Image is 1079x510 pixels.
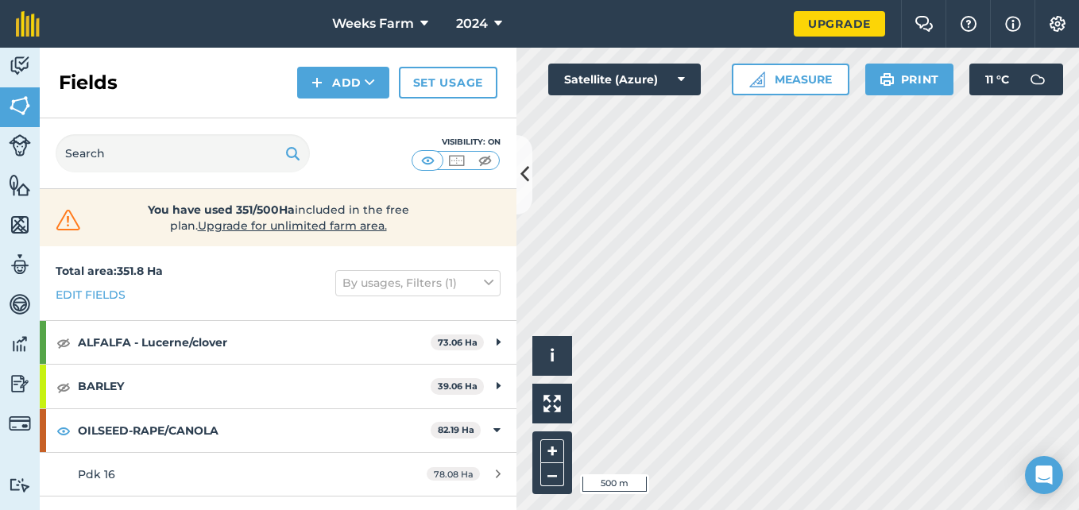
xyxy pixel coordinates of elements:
[880,70,895,89] img: svg+xml;base64,PHN2ZyB4bWxucz0iaHR0cDovL3d3dy53My5vcmcvMjAwMC9zdmciIHdpZHRoPSIxOSIgaGVpZ2h0PSIyNC...
[9,173,31,197] img: svg+xml;base64,PHN2ZyB4bWxucz0iaHR0cDovL3d3dy53My5vcmcvMjAwMC9zdmciIHdpZHRoPSI1NiIgaGVpZ2h0PSI2MC...
[1048,16,1067,32] img: A cog icon
[794,11,885,37] a: Upgrade
[540,439,564,463] button: +
[198,218,387,233] span: Upgrade for unlimited farm area.
[59,70,118,95] h2: Fields
[475,153,495,168] img: svg+xml;base64,PHN2ZyB4bWxucz0iaHR0cDovL3d3dy53My5vcmcvMjAwMC9zdmciIHdpZHRoPSI1MCIgaGVpZ2h0PSI0MC...
[40,409,516,452] div: OILSEED-RAPE/CANOLA82.19 Ha
[548,64,701,95] button: Satellite (Azure)
[40,453,516,496] a: Pdk 1678.08 Ha
[56,377,71,396] img: svg+xml;base64,PHN2ZyB4bWxucz0iaHR0cDovL3d3dy53My5vcmcvMjAwMC9zdmciIHdpZHRoPSIxOCIgaGVpZ2h0PSIyNC...
[56,333,71,352] img: svg+xml;base64,PHN2ZyB4bWxucz0iaHR0cDovL3d3dy53My5vcmcvMjAwMC9zdmciIHdpZHRoPSIxOCIgaGVpZ2h0PSIyNC...
[78,365,431,408] strong: BARLEY
[749,71,765,87] img: Ruler icon
[56,421,71,440] img: svg+xml;base64,PHN2ZyB4bWxucz0iaHR0cDovL3d3dy53My5vcmcvMjAwMC9zdmciIHdpZHRoPSIxOCIgaGVpZ2h0PSIyNC...
[438,424,474,435] strong: 82.19 Ha
[40,365,516,408] div: BARLEY39.06 Ha
[540,463,564,486] button: –
[9,253,31,276] img: svg+xml;base64,PD94bWwgdmVyc2lvbj0iMS4wIiBlbmNvZGluZz0idXRmLTgiPz4KPCEtLSBHZW5lcmF0b3I6IEFkb2JlIE...
[311,73,323,92] img: svg+xml;base64,PHN2ZyB4bWxucz0iaHR0cDovL3d3dy53My5vcmcvMjAwMC9zdmciIHdpZHRoPSIxNCIgaGVpZ2h0PSIyNC...
[985,64,1009,95] span: 11 ° C
[285,144,300,163] img: svg+xml;base64,PHN2ZyB4bWxucz0iaHR0cDovL3d3dy53My5vcmcvMjAwMC9zdmciIHdpZHRoPSIxOSIgaGVpZ2h0PSIyNC...
[9,372,31,396] img: svg+xml;base64,PD94bWwgdmVyc2lvbj0iMS4wIiBlbmNvZGluZz0idXRmLTgiPz4KPCEtLSBHZW5lcmF0b3I6IEFkb2JlIE...
[438,337,478,348] strong: 73.06 Ha
[40,321,516,364] div: ALFALFA - Lucerne/clover73.06 Ha
[550,346,555,365] span: i
[865,64,954,95] button: Print
[78,467,115,481] span: Pdk 16
[399,67,497,99] a: Set usage
[52,202,504,234] a: You have used 351/500Haincluded in the free plan.Upgrade for unlimited farm area.
[9,412,31,435] img: svg+xml;base64,PD94bWwgdmVyc2lvbj0iMS4wIiBlbmNvZGluZz0idXRmLTgiPz4KPCEtLSBHZW5lcmF0b3I6IEFkb2JlIE...
[915,16,934,32] img: Two speech bubbles overlapping with the left bubble in the forefront
[16,11,40,37] img: fieldmargin Logo
[732,64,849,95] button: Measure
[297,67,389,99] button: Add
[969,64,1063,95] button: 11 °C
[109,202,447,234] span: included in the free plan .
[148,203,295,217] strong: You have used 351/500Ha
[56,134,310,172] input: Search
[78,321,431,364] strong: ALFALFA - Lucerne/clover
[532,336,572,376] button: i
[9,213,31,237] img: svg+xml;base64,PHN2ZyB4bWxucz0iaHR0cDovL3d3dy53My5vcmcvMjAwMC9zdmciIHdpZHRoPSI1NiIgaGVpZ2h0PSI2MC...
[412,136,501,149] div: Visibility: On
[1005,14,1021,33] img: svg+xml;base64,PHN2ZyB4bWxucz0iaHR0cDovL3d3dy53My5vcmcvMjAwMC9zdmciIHdpZHRoPSIxNyIgaGVpZ2h0PSIxNy...
[9,134,31,156] img: svg+xml;base64,PD94bWwgdmVyc2lvbj0iMS4wIiBlbmNvZGluZz0idXRmLTgiPz4KPCEtLSBHZW5lcmF0b3I6IEFkb2JlIE...
[9,292,31,316] img: svg+xml;base64,PD94bWwgdmVyc2lvbj0iMS4wIiBlbmNvZGluZz0idXRmLTgiPz4KPCEtLSBHZW5lcmF0b3I6IEFkb2JlIE...
[543,395,561,412] img: Four arrows, one pointing top left, one top right, one bottom right and the last bottom left
[438,381,478,392] strong: 39.06 Ha
[447,153,466,168] img: svg+xml;base64,PHN2ZyB4bWxucz0iaHR0cDovL3d3dy53My5vcmcvMjAwMC9zdmciIHdpZHRoPSI1MCIgaGVpZ2h0PSI0MC...
[78,409,431,452] strong: OILSEED-RAPE/CANOLA
[1025,456,1063,494] div: Open Intercom Messenger
[9,54,31,78] img: svg+xml;base64,PD94bWwgdmVyc2lvbj0iMS4wIiBlbmNvZGluZz0idXRmLTgiPz4KPCEtLSBHZW5lcmF0b3I6IEFkb2JlIE...
[52,208,84,232] img: svg+xml;base64,PHN2ZyB4bWxucz0iaHR0cDovL3d3dy53My5vcmcvMjAwMC9zdmciIHdpZHRoPSIzMiIgaGVpZ2h0PSIzMC...
[56,264,163,278] strong: Total area : 351.8 Ha
[335,270,501,296] button: By usages, Filters (1)
[418,153,438,168] img: svg+xml;base64,PHN2ZyB4bWxucz0iaHR0cDovL3d3dy53My5vcmcvMjAwMC9zdmciIHdpZHRoPSI1MCIgaGVpZ2h0PSI0MC...
[427,467,480,481] span: 78.08 Ha
[332,14,414,33] span: Weeks Farm
[9,477,31,493] img: svg+xml;base64,PD94bWwgdmVyc2lvbj0iMS4wIiBlbmNvZGluZz0idXRmLTgiPz4KPCEtLSBHZW5lcmF0b3I6IEFkb2JlIE...
[1022,64,1054,95] img: svg+xml;base64,PD94bWwgdmVyc2lvbj0iMS4wIiBlbmNvZGluZz0idXRmLTgiPz4KPCEtLSBHZW5lcmF0b3I6IEFkb2JlIE...
[56,286,126,303] a: Edit fields
[959,16,978,32] img: A question mark icon
[9,94,31,118] img: svg+xml;base64,PHN2ZyB4bWxucz0iaHR0cDovL3d3dy53My5vcmcvMjAwMC9zdmciIHdpZHRoPSI1NiIgaGVpZ2h0PSI2MC...
[9,332,31,356] img: svg+xml;base64,PD94bWwgdmVyc2lvbj0iMS4wIiBlbmNvZGluZz0idXRmLTgiPz4KPCEtLSBHZW5lcmF0b3I6IEFkb2JlIE...
[456,14,488,33] span: 2024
